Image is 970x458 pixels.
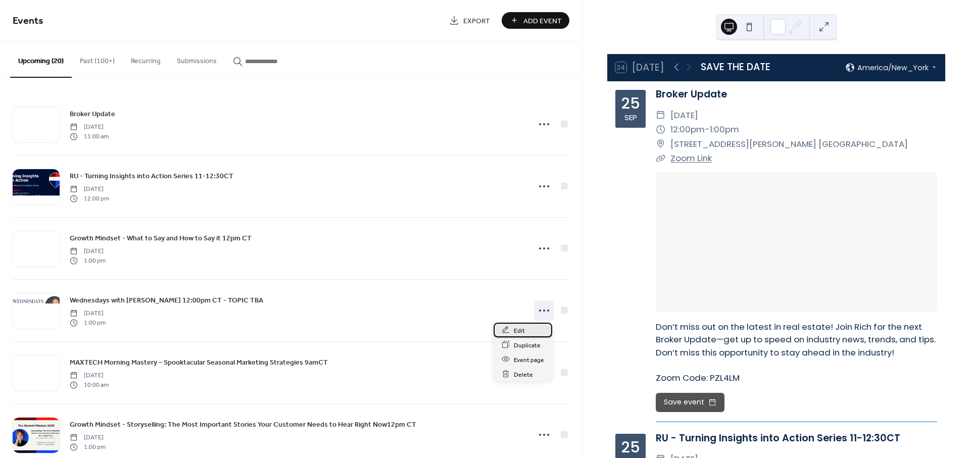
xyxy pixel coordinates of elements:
[514,354,544,365] span: Event page
[70,357,328,368] a: MAXTECH Morning Mastery – Spooktacular Seasonal Marketing Strategies 9amCT
[442,12,498,29] a: Export
[670,152,712,164] a: Zoom Link
[70,318,106,327] span: 1:00 pm
[701,60,770,75] div: SAVE THE DATE
[70,442,106,451] span: 1:00 pm
[656,393,724,412] button: Save event
[656,151,665,166] div: ​
[70,294,263,306] a: Wednesdays with [PERSON_NAME] 12:00pm CT - TOPIC TBA
[463,16,490,26] span: Export
[670,108,698,123] span: [DATE]
[502,12,569,29] button: Add Event
[169,41,225,77] button: Submissions
[70,433,106,442] span: [DATE]
[621,96,640,111] div: 25
[656,137,665,151] div: ​
[656,122,665,137] div: ​
[70,309,106,318] span: [DATE]
[514,369,533,380] span: Delete
[70,256,106,265] span: 1:00 pm
[70,358,328,368] span: MAXTECH Morning Mastery – Spooktacular Seasonal Marketing Strategies 9amCT
[656,108,665,123] div: ​
[705,122,710,137] span: -
[70,194,109,203] span: 12:00 pm
[123,41,169,77] button: Recurring
[70,109,115,120] span: Broker Update
[70,185,109,194] span: [DATE]
[656,87,727,101] a: Broker Update
[70,371,109,380] span: [DATE]
[72,41,123,77] button: Past (100+)
[70,233,252,244] span: Growth Mindset - What to Say and How to Say it 12pm CT
[70,170,233,182] a: RU - Turning Insights into Action Series 11-12:30CT
[70,232,252,244] a: Growth Mindset - What to Say and How to Say it 12pm CT
[621,440,640,455] div: 25
[70,247,106,256] span: [DATE]
[523,16,562,26] span: Add Event
[70,108,115,120] a: Broker Update
[70,419,416,430] a: Growth Mindset - Storyselling: The Most Important Stories Your Customer Needs to Hear Right Now12...
[656,321,937,384] div: Don’t miss out on the latest in real estate! Join Rich for the next Broker Update—get up to speed...
[70,295,263,306] span: Wednesdays with [PERSON_NAME] 12:00pm CT - TOPIC TBA
[670,122,705,137] span: 12:00pm
[857,64,929,71] span: America/New_York
[70,123,109,132] span: [DATE]
[10,41,72,78] button: Upcoming (20)
[656,431,900,445] a: RU - Turning Insights into Action Series 11-12:30CT
[514,325,525,336] span: Edit
[670,137,908,151] span: [STREET_ADDRESS][PERSON_NAME] [GEOGRAPHIC_DATA]
[710,122,739,137] span: 1:00pm
[70,132,109,141] span: 11:00 am
[13,11,43,31] span: Events
[70,171,233,182] span: RU - Turning Insights into Action Series 11-12:30CT
[70,420,416,430] span: Growth Mindset - Storyselling: The Most Important Stories Your Customer Needs to Hear Right Now12...
[514,340,541,350] span: Duplicate
[70,380,109,389] span: 10:00 am
[624,114,637,121] div: Sep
